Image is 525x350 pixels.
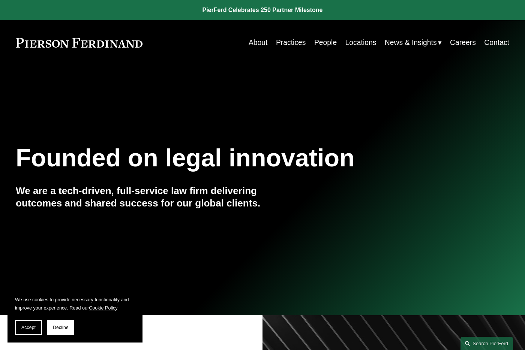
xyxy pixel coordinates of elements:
a: People [314,35,337,50]
a: Practices [276,35,306,50]
h1: Founded on legal innovation [16,144,427,172]
a: Careers [450,35,476,50]
span: News & Insights [385,36,437,49]
a: About [249,35,268,50]
h4: We are a tech-driven, full-service law firm delivering outcomes and shared success for our global... [16,185,262,209]
span: Decline [53,325,69,330]
span: Accept [21,325,36,330]
button: Accept [15,320,42,335]
a: Search this site [460,337,513,350]
a: Cookie Policy [89,305,117,311]
a: folder dropdown [385,35,442,50]
a: Locations [345,35,376,50]
a: Contact [484,35,509,50]
section: Cookie banner [7,288,142,343]
p: We use cookies to provide necessary functionality and improve your experience. Read our . [15,296,135,313]
button: Decline [47,320,74,335]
